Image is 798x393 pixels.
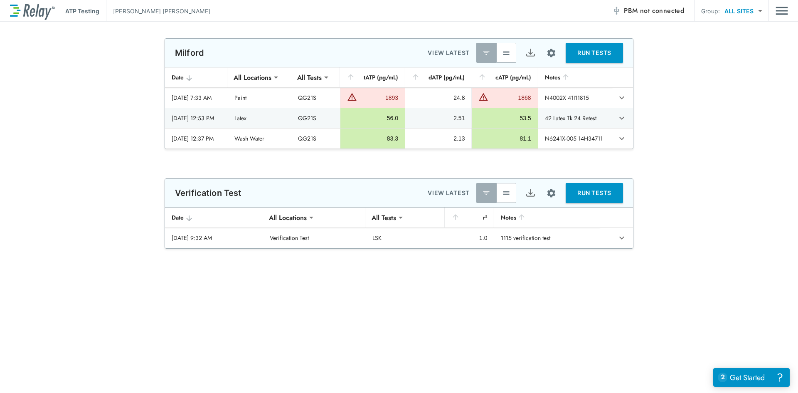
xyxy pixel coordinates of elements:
[228,108,291,128] td: Latex
[366,228,445,248] td: LSK
[263,228,366,248] td: Verification Test
[501,213,593,222] div: Notes
[540,182,562,204] button: Site setup
[366,209,402,226] div: All Tests
[538,108,613,128] td: 42 Latex Tk 24 Retest
[482,189,490,197] img: Latest
[701,7,720,15] p: Group:
[65,7,99,15] p: ATP Testing
[291,108,340,128] td: QG21S
[502,189,510,197] img: View All
[175,188,242,198] p: Verification Test
[165,67,633,149] table: sticky table
[482,49,490,57] img: Latest
[412,134,465,143] div: 2.13
[347,114,398,122] div: 56.0
[478,72,531,82] div: cATP (pg/mL)
[566,183,623,203] button: RUN TESTS
[172,114,221,122] div: [DATE] 12:53 PM
[640,6,684,15] span: not connected
[612,7,621,15] img: Offline Icon
[776,3,788,19] img: Drawer Icon
[490,94,531,102] div: 1868
[165,208,633,248] table: sticky table
[263,209,313,226] div: All Locations
[494,228,599,248] td: 1115 verification test
[566,43,623,63] button: RUN TESTS
[412,114,465,122] div: 2.51
[540,42,562,64] button: Site setup
[165,208,263,228] th: Date
[228,129,291,148] td: Wash Water
[10,2,55,20] img: LuminUltra Relay
[615,231,629,245] button: expand row
[172,134,221,143] div: [DATE] 12:37 PM
[451,213,488,222] div: r²
[452,234,488,242] div: 1.0
[412,94,465,102] div: 24.8
[525,48,536,58] img: Export Icon
[525,188,536,198] img: Export Icon
[478,134,531,143] div: 81.1
[228,88,291,108] td: Paint
[428,188,470,198] p: VIEW LATEST
[538,88,613,108] td: N4002X 41I11815
[545,72,606,82] div: Notes
[546,48,557,58] img: Settings Icon
[172,234,256,242] div: [DATE] 9:32 AM
[291,129,340,148] td: QG21S
[546,188,557,198] img: Settings Icon
[291,69,328,86] div: All Tests
[113,7,210,15] p: [PERSON_NAME] [PERSON_NAME]
[615,111,629,125] button: expand row
[615,131,629,146] button: expand row
[172,94,221,102] div: [DATE] 7:33 AM
[520,43,540,63] button: Export
[291,88,340,108] td: QG21S
[713,368,790,387] iframe: Resource center
[175,48,204,58] p: Milford
[411,72,465,82] div: dATP (pg/mL)
[776,3,788,19] button: Main menu
[538,129,613,148] td: N6241X-005 14H34711
[347,92,357,102] img: Warning
[228,69,277,86] div: All Locations
[624,5,684,17] span: PBM
[347,72,398,82] div: tATP (pg/mL)
[359,94,398,102] div: 1893
[520,183,540,203] button: Export
[478,114,531,122] div: 53.5
[615,91,629,105] button: expand row
[165,67,228,88] th: Date
[347,134,398,143] div: 83.3
[502,49,510,57] img: View All
[428,48,470,58] p: VIEW LATEST
[478,92,488,102] img: Warning
[609,2,687,19] button: PBM not connected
